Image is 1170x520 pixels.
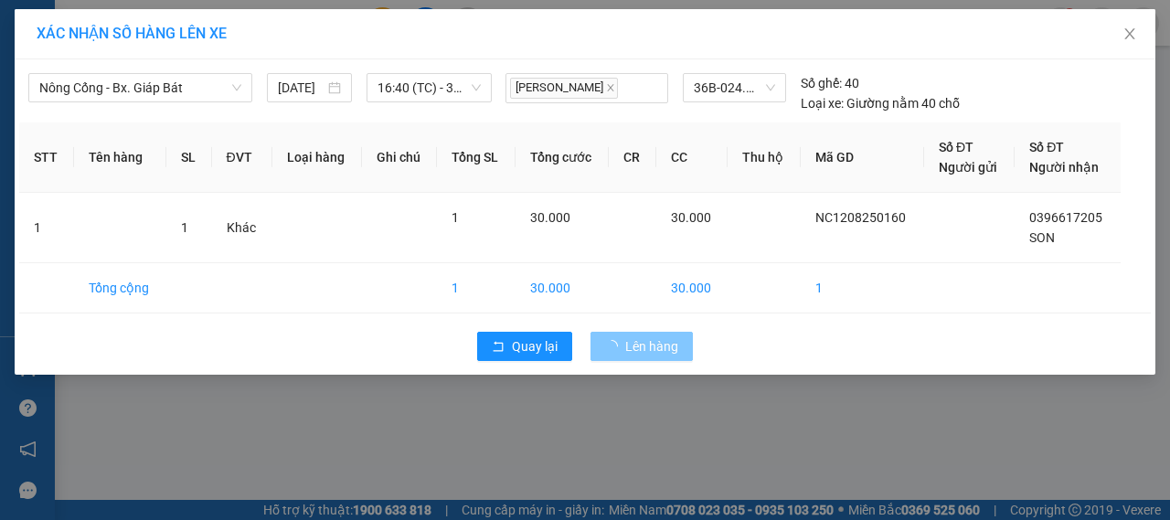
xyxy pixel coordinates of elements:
[801,93,844,113] span: Loại xe:
[609,122,656,193] th: CR
[605,340,625,353] span: loading
[516,122,609,193] th: Tổng cước
[19,122,74,193] th: STT
[19,193,74,263] td: 1
[37,25,227,42] span: XÁC NHẬN SỐ HÀNG LÊN XE
[212,193,272,263] td: Khác
[815,210,906,225] span: NC1208250160
[1029,140,1064,154] span: Số ĐT
[606,83,615,92] span: close
[166,122,212,193] th: SL
[625,336,678,356] span: Lên hàng
[378,74,480,101] span: 16:40 (TC) - 36B-024.24
[801,93,960,113] div: Giường nằm 40 chỗ
[74,263,166,313] td: Tổng cộng
[671,210,711,225] span: 30.000
[512,336,558,356] span: Quay lại
[39,74,241,101] span: Nông Cống - Bx. Giáp Bát
[801,122,924,193] th: Mã GD
[181,220,188,235] span: 1
[656,263,728,313] td: 30.000
[939,140,973,154] span: Số ĐT
[656,122,728,193] th: CC
[362,122,438,193] th: Ghi chú
[272,122,362,193] th: Loại hàng
[510,78,618,99] span: [PERSON_NAME]
[801,73,842,93] span: Số ghế:
[437,122,516,193] th: Tổng SL
[437,263,516,313] td: 1
[452,210,459,225] span: 1
[1029,230,1055,245] span: SON
[516,263,609,313] td: 30.000
[801,73,859,93] div: 40
[801,263,924,313] td: 1
[212,122,272,193] th: ĐVT
[939,160,997,175] span: Người gửi
[492,340,505,355] span: rollback
[278,78,324,98] input: 12/08/2025
[1122,27,1137,41] span: close
[728,122,801,193] th: Thu hộ
[74,122,166,193] th: Tên hàng
[590,332,693,361] button: Lên hàng
[530,210,570,225] span: 30.000
[1029,160,1099,175] span: Người nhận
[1029,210,1102,225] span: 0396617205
[477,332,572,361] button: rollbackQuay lại
[694,74,775,101] span: 36B-024.24
[1104,9,1155,60] button: Close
